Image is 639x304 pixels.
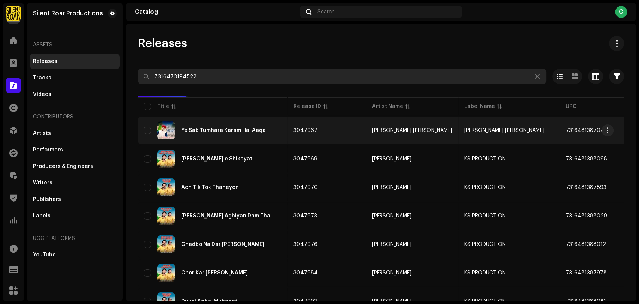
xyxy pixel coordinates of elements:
re-m-nav-item: Labels [30,208,120,223]
span: Kaleem Sagar [372,213,452,219]
re-m-nav-item: Videos [30,87,120,102]
span: KS PRODUCTION [464,213,506,219]
img: 117e3f38-3484-4525-870f-059d76031c82 [157,207,175,225]
span: Kaleem Sagar [372,299,452,304]
span: Kaleem Sagar [372,156,452,162]
re-m-nav-item: Tracks [30,70,120,85]
span: Search [317,9,335,15]
div: Chor Kar Jana Agar Tha [181,270,248,276]
re-m-nav-item: YouTube [30,247,120,262]
span: 3047993 [293,299,317,304]
div: Catalog [135,9,297,15]
div: Tracks [33,75,51,81]
span: KS PRODUCTION [464,242,506,247]
div: Title [157,103,169,110]
div: Ye Sab Tumhara Karam Hai Aaqa [181,128,266,133]
input: Search [138,69,546,84]
re-a-nav-header: UGC Platforms [30,229,120,247]
div: [PERSON_NAME] [372,242,411,247]
div: C [615,6,627,18]
span: 3047970 [293,185,318,190]
span: 7316481387046 [566,128,608,133]
div: [PERSON_NAME] [372,213,411,219]
span: Kaleem Sagar [372,185,452,190]
span: KS PRODUCTION [464,270,506,276]
div: Dukhi Aahai Muhabat [181,299,237,304]
div: Artist Name [372,103,403,110]
span: Syed Hassan Ullah Hussaini [372,128,452,133]
div: Labels [33,213,51,219]
span: 7316481388029 [566,213,607,219]
re-a-nav-header: Assets [30,36,120,54]
span: 7316481388098 [566,156,607,162]
re-m-nav-item: Producers & Engineers [30,159,120,174]
span: 3047976 [293,242,317,247]
span: KS PRODUCTION [464,185,506,190]
span: KS PRODUCTION [464,299,506,304]
re-m-nav-item: Performers [30,142,120,157]
re-m-nav-item: Releases [30,54,120,69]
div: Artists [33,130,51,136]
img: 32315549-10d3-40b5-8260-8aa8a32480fe [157,121,175,139]
img: c13713f5-3c65-4d5d-bf10-4d5189494926 [157,150,175,168]
img: 31946eed-ea42-49bc-968e-ae7e924f1388 [157,178,175,196]
span: 7316481387978 [566,270,607,276]
span: 7316481388012 [566,242,606,247]
re-m-nav-item: Artists [30,126,120,141]
div: Writers [33,180,52,186]
div: Aahai Muqadar Saan Hik e Shikayat [181,156,252,162]
img: 08e3fffe-84e8-459c-b36a-dc1806ec3631 [157,264,175,282]
div: Performers [33,147,63,153]
div: [PERSON_NAME] [372,185,411,190]
span: Kaleem Sagar [372,242,452,247]
img: 54e78ad0-896e-4b78-988f-fbc94c79f5b5 [157,235,175,253]
div: [PERSON_NAME] [372,156,411,162]
span: Kaleem Sagar [372,270,452,276]
span: KS PRODUCTION [464,156,506,162]
div: Releases [33,58,57,64]
div: Label Name [464,103,495,110]
div: Achu Je Aghiyan Dam Thai [181,213,272,219]
div: Publishers [33,196,61,202]
div: Videos [33,91,51,97]
span: 3047967 [293,128,317,133]
div: Chadbo Na Dar Ali Jo Kadahen [181,242,264,247]
div: Silent Roar Productions [33,10,103,16]
span: Releases [138,36,187,51]
re-a-nav-header: Contributors [30,108,120,126]
span: 7316481388081 [566,299,606,304]
span: 3047984 [293,270,318,276]
div: Ach Tik Tok Thaheyon [181,185,239,190]
re-m-nav-item: Publishers [30,192,120,207]
re-m-nav-item: Writers [30,175,120,190]
div: YouTube [33,252,56,258]
span: 3047973 [293,213,317,219]
div: Producers & Engineers [33,163,93,169]
div: Release ID [293,103,321,110]
div: [PERSON_NAME] [372,299,411,304]
span: 7316481387893 [566,185,606,190]
span: 3047969 [293,156,317,162]
img: fcfd72e7-8859-4002-b0df-9a7058150634 [6,6,21,21]
div: [PERSON_NAME] [372,270,411,276]
div: [PERSON_NAME] [PERSON_NAME] [372,128,452,133]
span: Syed Hassan Ullah Hussaini [464,128,544,133]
